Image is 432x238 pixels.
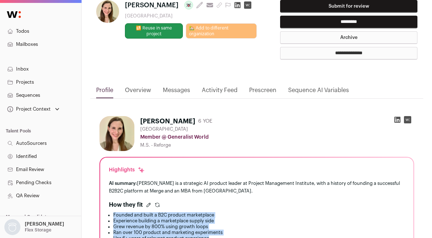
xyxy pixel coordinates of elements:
div: [PERSON_NAME] is a strategic AI product leader at Project Management Institute, with a history of... [109,179,405,195]
div: Project Context [6,106,51,112]
img: nopic.png [4,219,20,235]
p: [PERSON_NAME] [25,221,64,227]
a: Overview [125,86,151,98]
span: [GEOGRAPHIC_DATA] [140,126,188,132]
h1: [PERSON_NAME] [140,116,195,126]
a: Sequence AI Variables [288,86,349,98]
img: Wellfound [3,7,25,22]
a: Prescreen [249,86,276,98]
div: Member @ Generalist World [140,134,414,141]
div: [GEOGRAPHIC_DATA] [125,13,257,19]
div: M.S. - Reforge [140,142,414,148]
div: 6 YOE [198,118,212,125]
a: Messages [163,86,190,98]
li: Experience building a marketplace supply side [113,218,405,224]
div: Highlights [109,166,145,174]
li: Founded and built a B2C product marketplace [113,212,405,218]
a: Activity Feed [202,86,237,98]
button: Open dropdown [3,219,66,235]
button: Open dropdown [6,104,61,114]
li: Grew revenue by 800% using growth loops [113,224,405,230]
h2: How they fit [109,201,143,209]
span: AI summary: [109,181,137,186]
button: Archive [280,31,417,44]
li: Ran over 100 product and marketing experiments [113,230,405,235]
p: Flex Storage [25,227,51,233]
button: 🔂 Reuse in same project [125,23,183,39]
a: 🏡 Add to different organization [186,23,257,39]
img: 21a39a9adfb2f043d62bc623c11b488d0c5e85171aee86e6577b93d80a1cc5be [99,116,134,151]
a: Profile [96,86,113,98]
